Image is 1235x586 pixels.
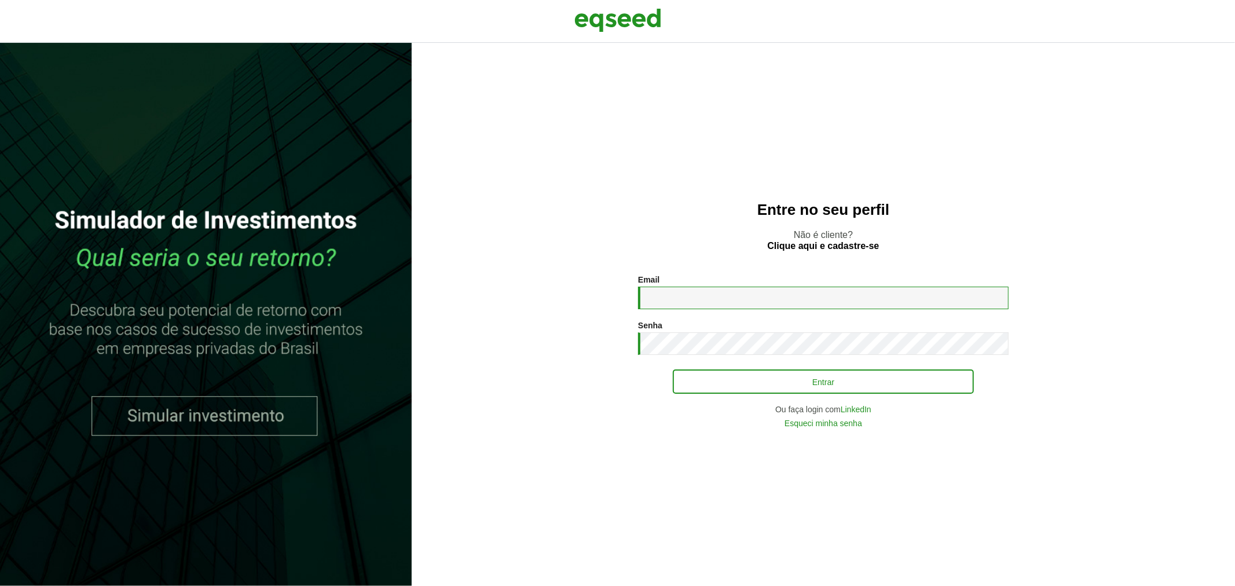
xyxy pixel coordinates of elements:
a: LinkedIn [841,405,871,413]
button: Entrar [673,369,974,394]
a: Clique aqui e cadastre-se [768,241,879,251]
img: EqSeed Logo [574,6,661,35]
h2: Entre no seu perfil [435,202,1212,218]
p: Não é cliente? [435,229,1212,251]
a: Esqueci minha senha [785,419,862,427]
label: Email [638,276,659,284]
label: Senha [638,321,662,329]
div: Ou faça login com [638,405,1009,413]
